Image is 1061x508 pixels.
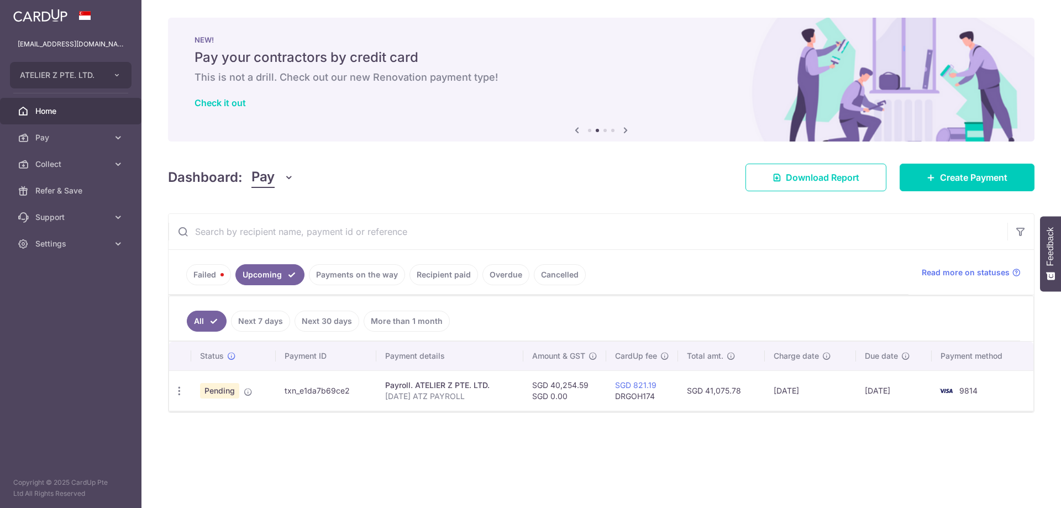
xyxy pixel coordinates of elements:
[364,311,450,332] a: More than 1 month
[922,267,1021,278] a: Read more on statuses
[959,386,978,395] span: 9814
[932,342,1033,370] th: Payment method
[922,267,1010,278] span: Read more on statuses
[786,171,859,184] span: Download Report
[35,238,108,249] span: Settings
[251,167,294,188] button: Pay
[235,264,304,285] a: Upcoming
[376,342,524,370] th: Payment details
[20,70,102,81] span: ATELIER Z PTE. LTD.
[276,342,376,370] th: Payment ID
[765,370,855,411] td: [DATE]
[276,370,376,411] td: txn_e1da7b69ce2
[168,18,1034,142] img: Renovation banner
[745,164,886,191] a: Download Report
[687,350,723,362] span: Total amt.
[10,62,132,88] button: ATELIER Z PTE. LTD.
[195,35,1008,44] p: NEW!
[35,212,108,223] span: Support
[385,391,515,402] p: [DATE] ATZ PAYROLL
[482,264,529,285] a: Overdue
[856,370,932,411] td: [DATE]
[774,350,819,362] span: Charge date
[18,39,124,50] p: [EMAIL_ADDRESS][DOMAIN_NAME]
[409,264,478,285] a: Recipient paid
[200,350,224,362] span: Status
[195,71,1008,84] h6: This is not a drill. Check out our new Renovation payment type!
[35,185,108,196] span: Refer & Save
[523,370,606,411] td: SGD 40,254.59 SGD 0.00
[35,159,108,170] span: Collect
[615,380,656,390] a: SGD 821.19
[1046,227,1055,266] span: Feedback
[35,106,108,117] span: Home
[295,311,359,332] a: Next 30 days
[606,370,678,411] td: DRGOH174
[615,350,657,362] span: CardUp fee
[195,49,1008,66] h5: Pay your contractors by credit card
[940,171,1007,184] span: Create Payment
[251,167,275,188] span: Pay
[168,167,243,187] h4: Dashboard:
[385,380,515,391] div: Payroll. ATELIER Z PTE. LTD.
[187,311,227,332] a: All
[309,264,405,285] a: Payments on the way
[532,350,585,362] span: Amount & GST
[678,370,765,411] td: SGD 41,075.78
[195,97,246,108] a: Check it out
[169,214,1007,249] input: Search by recipient name, payment id or reference
[534,264,586,285] a: Cancelled
[13,9,67,22] img: CardUp
[1040,216,1061,291] button: Feedback - Show survey
[186,264,231,285] a: Failed
[231,311,290,332] a: Next 7 days
[865,350,898,362] span: Due date
[200,383,239,399] span: Pending
[35,132,108,143] span: Pay
[935,384,957,397] img: Bank Card
[990,475,1050,502] iframe: Opens a widget where you can find more information
[900,164,1034,191] a: Create Payment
